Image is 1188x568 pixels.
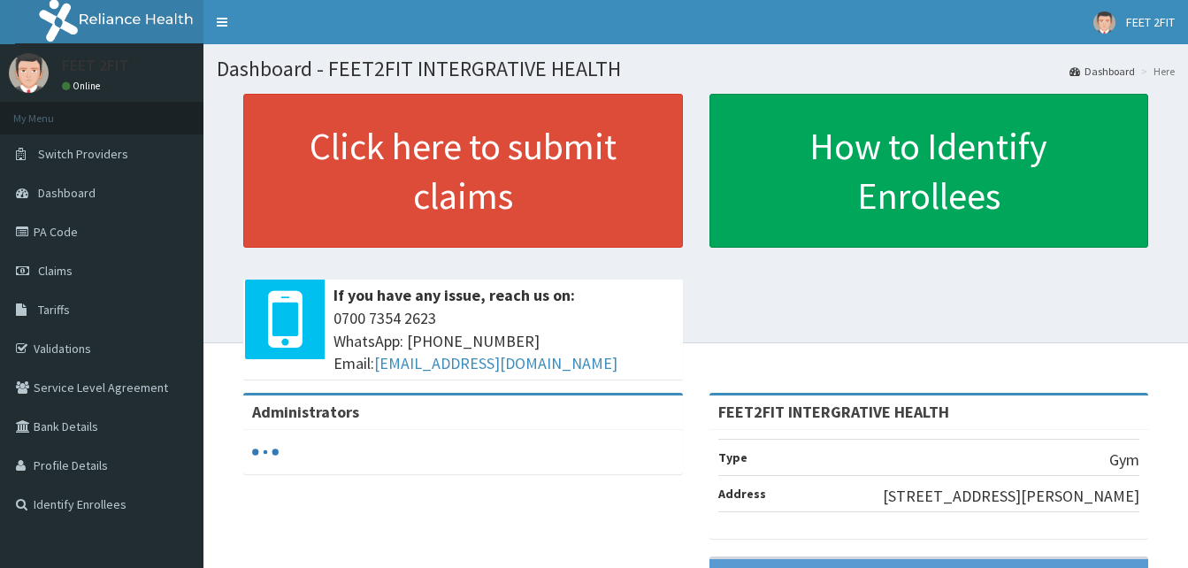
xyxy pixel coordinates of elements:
span: Switch Providers [38,146,128,162]
span: FEET 2FIT [1126,14,1175,30]
b: If you have any issue, reach us on: [333,285,575,305]
p: [STREET_ADDRESS][PERSON_NAME] [883,485,1139,508]
svg: audio-loading [252,439,279,465]
img: User Image [9,53,49,93]
span: 0700 7354 2623 WhatsApp: [PHONE_NUMBER] Email: [333,307,674,375]
a: Click here to submit claims [243,94,683,248]
a: Online [62,80,104,92]
a: Dashboard [1069,64,1135,79]
strong: FEET2FIT INTERGRATIVE HEALTH [718,402,949,422]
img: User Image [1093,12,1115,34]
p: FEET 2FIT [62,58,129,73]
b: Type [718,449,747,465]
span: Tariffs [38,302,70,318]
span: Dashboard [38,185,96,201]
span: Claims [38,263,73,279]
b: Administrators [252,402,359,422]
b: Address [718,486,766,502]
h1: Dashboard - FEET2FIT INTERGRATIVE HEALTH [217,58,1175,81]
a: How to Identify Enrollees [709,94,1149,248]
li: Here [1137,64,1175,79]
p: Gym [1109,449,1139,472]
a: [EMAIL_ADDRESS][DOMAIN_NAME] [374,353,617,373]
